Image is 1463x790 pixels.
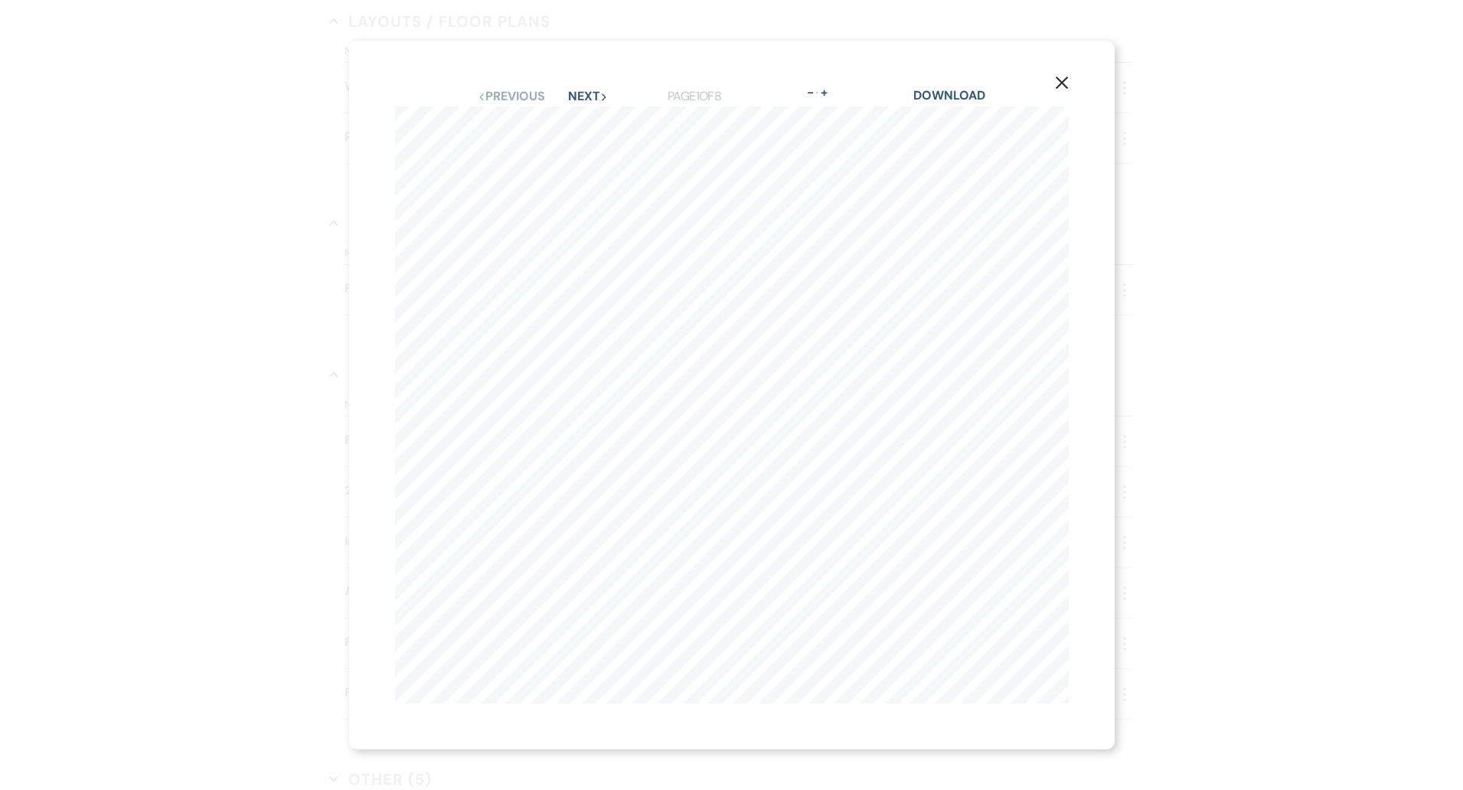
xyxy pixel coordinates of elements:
[818,87,831,99] button: +
[913,87,985,103] a: Download
[668,87,721,106] p: Page 1 of 8
[478,90,544,103] button: Previous
[805,87,817,99] button: -
[568,90,608,103] button: Next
